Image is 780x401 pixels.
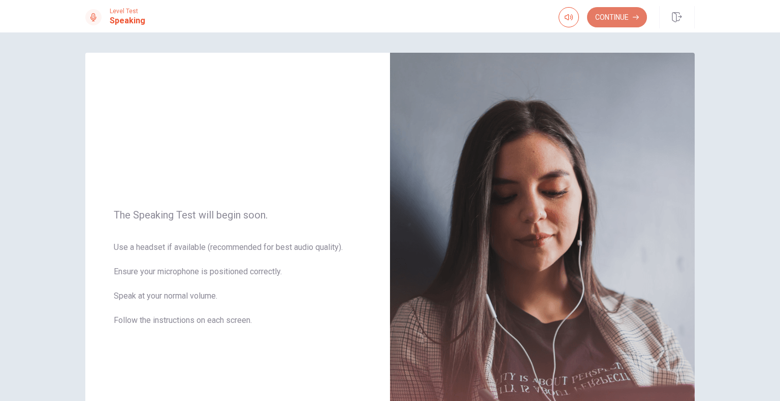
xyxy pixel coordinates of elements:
button: Continue [587,7,647,27]
h1: Speaking [110,15,145,27]
span: Use a headset if available (recommended for best audio quality). Ensure your microphone is positi... [114,241,362,339]
span: The Speaking Test will begin soon. [114,209,362,221]
span: Level Test [110,8,145,15]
